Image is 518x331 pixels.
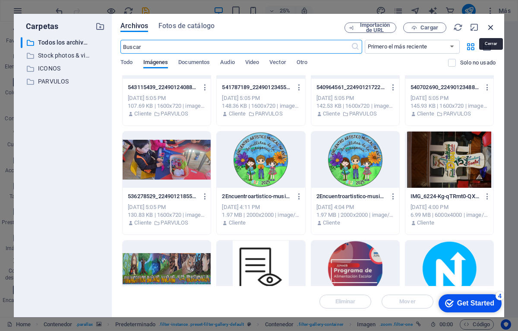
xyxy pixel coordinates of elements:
[417,110,434,118] p: Cliente
[36,86,444,169] a: Trigger 3
[38,51,89,61] p: Stock photos & videos
[245,57,259,69] span: Video
[178,57,210,69] span: Documentos
[128,211,205,219] div: 130.83 KB | 1600x720 | image/jpeg
[344,22,396,33] button: Importación de URL
[460,59,496,67] p: Solo muestra los archivos que no están usándose en el sitio web. Los archivos añadidos durante es...
[411,84,480,91] p: 540702690_2249012348879550_6652979241703683745_n-5PSv4qtheD710wZoovY-tA.jpg
[420,25,438,30] span: Cargar
[411,193,480,200] p: IMG_6224-Kg-qTRmt0-QX_2KAS-Zr_A.JPG
[255,110,283,118] p: PARVULOS
[411,110,488,118] div: Por: Cliente | Carpeta: PARVULOS
[316,102,394,110] div: 142.53 KB | 1600x720 | image/jpeg
[128,102,205,110] div: 107.69 KB | 1600x720 | image/jpeg
[316,203,394,211] div: [DATE] 4:04 PM
[128,84,198,91] p: 543115439_2249012408879544_163078072337064493_n-YoYPRHPXDa15ocARBbkhEg.jpg
[297,57,307,69] span: Otro
[161,219,188,227] p: PARVULOS
[316,84,386,91] p: 540964561_2249012172212901_2166312175014897527_n-P2-a_kB7K3OjsnCFSL0zDw.jpg
[453,22,463,32] i: Volver a cargar
[38,64,89,74] p: ICONOS
[229,219,246,227] p: Cliente
[64,2,73,10] div: 4
[316,211,394,219] div: 1.97 MB | 2000x2000 | image/png
[21,37,22,48] div: ​
[220,57,234,69] span: Audio
[38,38,89,48] p: Todos los archivos
[417,219,434,227] p: Cliente
[120,57,133,69] span: Todo
[316,193,386,200] p: 2Encuentroartistico-musicaldejardinesinfantiles_20250820_172124_0000-Mdlrkd9GPKMkdcU49F6NCg.png
[222,203,300,211] div: [DATE] 4:11 PM
[134,110,152,118] p: Cliente
[134,219,152,227] p: Cliente
[316,94,394,102] div: [DATE] 5:05 PM
[7,4,70,22] div: Get Started 4 items remaining, 20% complete
[269,57,286,69] span: Vector
[143,57,168,69] span: Imágenes
[21,76,105,87] div: PARVULOS
[222,211,300,219] div: 1.97 MB | 2000x2000 | image/png
[323,219,340,227] p: Cliente
[21,63,105,74] div: ICONOS
[120,40,351,54] input: Buscar
[36,167,444,318] div: Content 3
[128,203,205,211] div: [DATE] 5:05 PM
[128,193,198,200] p: 536278529_2249012185546233_4945835564311487868_n-mxPW-U3Erd5j9sXTOjrjiA.jpg
[229,110,246,118] p: Cliente
[222,102,300,110] div: 148.36 KB | 1600x720 | image/jpeg
[21,50,105,61] div: Stock photos & videos
[38,77,89,87] p: PARVULOS
[403,22,446,33] button: Cargar
[21,21,58,32] p: Carpetas
[411,102,488,110] div: 145.93 KB | 1600x720 | image/jpeg
[411,211,488,219] div: 6.99 MB | 6000x4000 | image/jpeg
[316,110,394,118] div: Por: Cliente | Carpeta: PARVULOS
[120,21,148,31] span: Archivos
[161,110,188,118] p: PARVULOS
[128,219,205,227] div: Por: Cliente | Carpeta: PARVULOS
[349,110,377,118] p: PARVULOS
[411,203,488,211] div: [DATE] 4:00 PM
[323,110,340,118] p: Cliente
[222,193,292,200] p: 2Encuentroartistico-musicaldejardinesinfantiles_20250820_172124_0000-o7OhUigC9tXQhKVFUmzfVw.png
[128,94,205,102] div: [DATE] 5:05 PM
[222,94,300,102] div: [DATE] 5:05 PM
[158,21,215,31] span: Fotos de catálogo
[222,84,292,91] p: 541787189_2249012345546217_7077935871180253196_n-fkljMv5hFKHf9_uNgQRIXg.jpg
[443,110,471,118] p: PARVULOS
[357,22,392,33] span: Importación de URL
[411,94,488,102] div: [DATE] 5:05 PM
[25,10,63,17] div: Get Started
[222,110,300,118] div: Por: Cliente | Carpeta: PARVULOS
